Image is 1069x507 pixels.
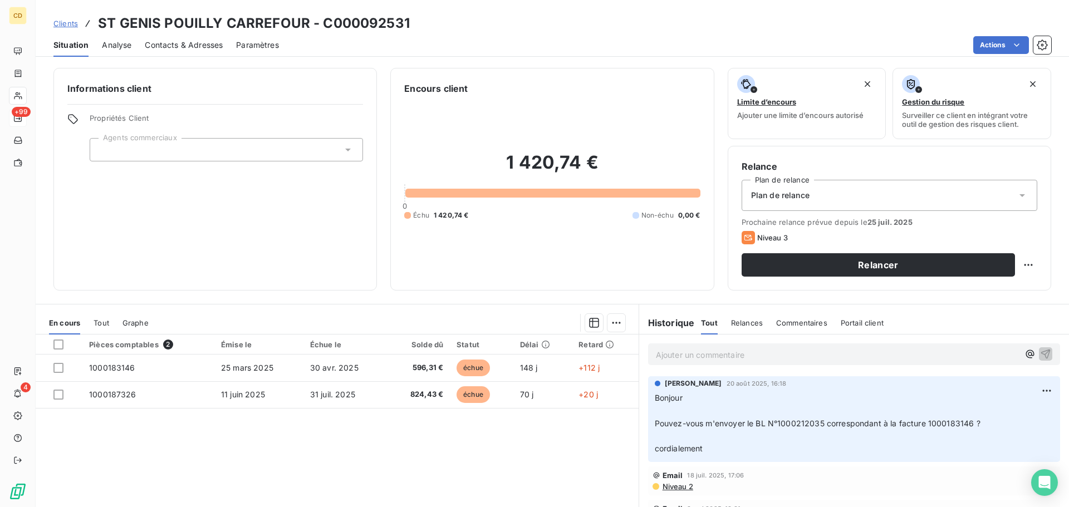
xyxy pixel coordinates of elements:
span: Graphe [122,318,149,327]
h6: Historique [639,316,695,329]
span: Niveau 3 [757,233,788,242]
span: Prochaine relance prévue depuis le [742,218,1037,227]
span: Pouvez-vous m'envoyer le BL N°1000212035 correspondant à la facture 1000183146 ? [655,419,980,428]
span: [PERSON_NAME] [665,378,722,388]
span: 70 j [520,390,534,399]
span: Situation [53,40,89,51]
h6: Relance [742,160,1037,173]
span: Non-échu [641,210,674,220]
span: Ajouter une limite d’encours autorisé [737,111,864,120]
span: +20 j [578,390,598,399]
div: Statut [457,340,507,349]
span: 0,00 € [678,210,700,220]
span: 4 [21,382,31,392]
span: Gestion du risque [902,97,964,106]
h3: ST GENIS POUILLY CARREFOUR - C000092531 [98,13,410,33]
span: Limite d’encours [737,97,796,106]
span: 25 mars 2025 [221,363,273,372]
span: Email [663,471,683,480]
span: Contacts & Adresses [145,40,223,51]
span: Bonjour [655,393,683,402]
span: Portail client [841,318,884,327]
span: 1000183146 [89,363,135,372]
span: 31 juil. 2025 [310,390,355,399]
div: CD [9,7,27,24]
span: Surveiller ce client en intégrant votre outil de gestion des risques client. [902,111,1042,129]
button: Relancer [742,253,1015,277]
div: Solde dû [394,340,443,349]
span: 2 [163,339,173,350]
span: Niveau 2 [661,482,693,491]
div: Délai [520,340,566,349]
span: 596,31 € [394,362,443,373]
span: Échu [413,210,429,220]
span: Paramètres [236,40,279,51]
span: échue [457,386,490,403]
span: +112 j [578,363,600,372]
button: Actions [973,36,1029,54]
span: 148 j [520,363,538,372]
span: Relances [731,318,763,327]
a: Clients [53,18,78,29]
a: +99 [9,109,26,127]
span: 1000187326 [89,390,136,399]
span: Clients [53,19,78,28]
span: 11 juin 2025 [221,390,265,399]
h2: 1 420,74 € [404,151,700,185]
span: Propriétés Client [90,114,363,129]
span: Tout [701,318,718,327]
span: Commentaires [776,318,827,327]
span: 25 juil. 2025 [867,218,913,227]
span: Analyse [102,40,131,51]
img: Logo LeanPay [9,483,27,500]
span: 1 420,74 € [434,210,469,220]
div: Échue le [310,340,380,349]
button: Gestion du risqueSurveiller ce client en intégrant votre outil de gestion des risques client. [893,68,1051,139]
div: Émise le [221,340,297,349]
span: 30 avr. 2025 [310,363,359,372]
span: 18 juil. 2025, 17:06 [687,472,744,479]
button: Limite d’encoursAjouter une limite d’encours autorisé [728,68,886,139]
h6: Informations client [67,82,363,95]
div: Pièces comptables [89,339,208,350]
span: 824,43 € [394,389,443,400]
span: Tout [94,318,109,327]
span: cordialement [655,444,703,453]
span: échue [457,360,490,376]
input: Ajouter une valeur [99,145,108,155]
span: En cours [49,318,80,327]
span: +99 [12,107,31,117]
span: 0 [403,201,407,210]
span: Plan de relance [751,190,810,201]
h6: Encours client [404,82,468,95]
div: Retard [578,340,631,349]
span: 20 août 2025, 16:18 [727,380,787,387]
div: Open Intercom Messenger [1031,469,1058,496]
